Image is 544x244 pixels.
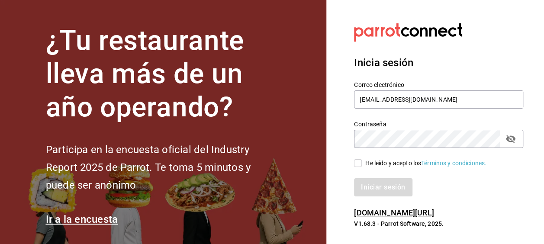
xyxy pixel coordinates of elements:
input: Ingresa tu correo electrónico [354,90,523,109]
h2: Participa en la encuesta oficial del Industry Report 2025 de Parrot. Te toma 5 minutos y puede se... [46,141,280,194]
h3: Inicia sesión [354,55,523,71]
div: He leído y acepto los [365,159,486,168]
a: [DOMAIN_NAME][URL] [354,208,434,217]
h1: ¿Tu restaurante lleva más de un año operando? [46,24,280,124]
label: Correo electrónico [354,82,523,88]
label: Contraseña [354,121,523,127]
a: Ir a la encuesta [46,213,118,225]
a: Términos y condiciones. [421,160,486,167]
p: V1.68.3 - Parrot Software, 2025. [354,219,523,228]
button: passwordField [503,132,518,146]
